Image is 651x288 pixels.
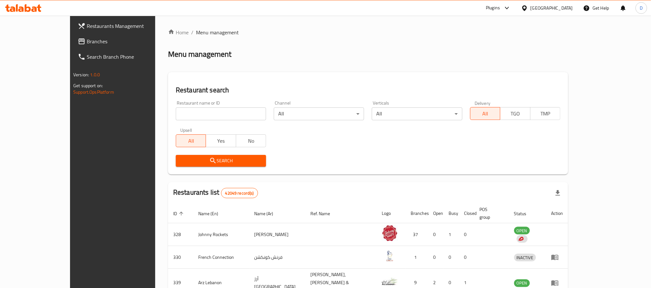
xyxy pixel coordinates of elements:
[382,225,398,241] img: Johnny Rockets
[73,88,114,96] a: Support.OpsPlatform
[546,204,568,223] th: Action
[428,204,443,223] th: Open
[428,246,443,269] td: 0
[193,246,249,269] td: French Connection
[176,85,560,95] h2: Restaurant search
[473,109,498,118] span: All
[180,128,192,132] label: Upsell
[640,4,643,12] span: D
[176,107,266,120] input: Search for restaurant name or ID..
[274,107,364,120] div: All
[254,210,282,217] span: Name (Ar)
[500,107,530,120] button: TGO
[459,246,474,269] td: 0
[168,29,568,36] nav: breadcrumb
[249,223,305,246] td: [PERSON_NAME]
[191,29,193,36] li: /
[206,134,236,147] button: Yes
[533,109,558,118] span: TMP
[459,204,474,223] th: Closed
[179,136,203,146] span: All
[87,38,174,45] span: Branches
[236,134,266,147] button: No
[173,188,258,198] h2: Restaurants list
[221,190,258,196] span: 42049 record(s)
[514,210,535,217] span: Status
[517,235,528,243] div: Indicates that the vendor menu management has been moved to DH Catalog service
[406,204,428,223] th: Branches
[73,49,179,64] a: Search Branch Phone
[209,136,233,146] span: Yes
[514,254,536,261] span: INACTIVE
[310,210,338,217] span: Ref. Name
[173,210,185,217] span: ID
[486,4,500,12] div: Plugins
[551,279,563,287] div: Menu
[168,246,193,269] td: 330
[443,223,459,246] td: 1
[181,157,261,165] span: Search
[382,248,398,264] img: French Connection
[176,134,206,147] button: All
[551,253,563,261] div: Menu
[406,246,428,269] td: 1
[470,107,500,120] button: All
[73,71,89,79] span: Version:
[377,204,406,223] th: Logo
[459,223,474,246] td: 0
[475,101,491,105] label: Delivery
[479,206,501,221] span: POS group
[530,107,560,120] button: TMP
[518,236,524,242] img: delivery hero logo
[531,4,573,12] div: [GEOGRAPHIC_DATA]
[514,279,530,287] span: OPEN
[193,223,249,246] td: Johnny Rockets
[443,246,459,269] td: 0
[73,18,179,34] a: Restaurants Management
[221,188,258,198] div: Total records count
[198,210,227,217] span: Name (En)
[196,29,239,36] span: Menu management
[239,136,263,146] span: No
[503,109,528,118] span: TGO
[90,71,100,79] span: 1.0.0
[372,107,462,120] div: All
[73,81,103,90] span: Get support on:
[428,223,443,246] td: 0
[87,22,174,30] span: Restaurants Management
[406,223,428,246] td: 37
[73,34,179,49] a: Branches
[249,246,305,269] td: فرنش كونكشن
[176,155,266,167] button: Search
[168,223,193,246] td: 328
[168,49,231,59] h2: Menu management
[514,227,530,234] span: OPEN
[87,53,174,61] span: Search Branch Phone
[443,204,459,223] th: Busy
[550,185,566,201] div: Export file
